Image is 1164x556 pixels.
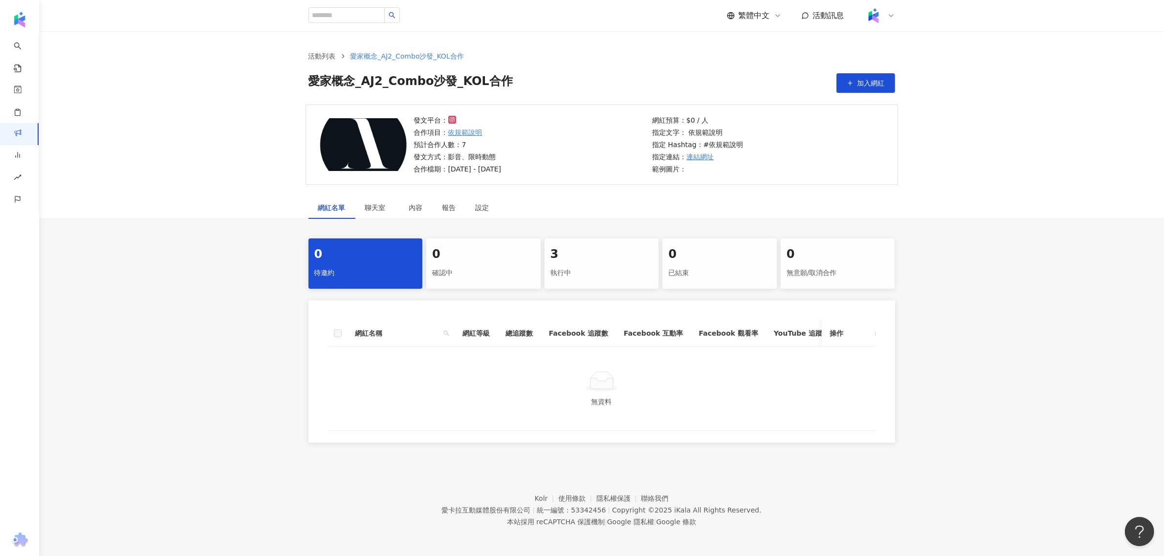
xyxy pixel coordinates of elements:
[1125,517,1154,546] iframe: Help Scout Beacon - Open
[766,320,837,347] th: YouTube 追蹤數
[314,246,417,263] div: 0
[414,115,502,126] p: 發文平台：
[414,164,502,174] p: 合作檔期：[DATE] - [DATE]
[864,6,883,25] img: Kolr%20app%20icon%20%281%29.png
[307,51,338,62] a: 活動列表
[787,265,889,281] div: 無意願/取消合作
[365,204,390,211] span: 聊天室
[389,12,395,19] span: search
[605,518,607,526] span: |
[414,127,502,138] p: 合作項目：
[739,10,770,21] span: 繁體中文
[318,202,346,213] div: 網紅名單
[813,11,844,20] span: 活動訊息
[668,265,771,281] div: 已結束
[443,330,449,336] span: search
[691,320,766,347] th: Facebook 觀看率
[652,164,743,174] p: 範例圖片：
[822,320,876,347] th: 操作
[616,320,691,347] th: Facebook 互動率
[316,118,411,171] img: 依規範說明
[641,494,668,502] a: 聯絡我們
[448,127,483,138] a: 依規範說明
[432,265,535,281] div: 確認中
[550,265,653,281] div: 執行中
[541,320,616,347] th: Facebook 追蹤數
[674,506,691,514] a: iKala
[686,151,714,162] a: 連結網址
[656,518,696,526] a: Google 條款
[668,246,771,263] div: 0
[442,202,456,213] div: 報告
[652,115,743,126] p: 網紅預算：$0 / 人
[351,52,464,60] span: 愛家概念_AJ2_Combo沙發_KOL合作
[652,139,743,150] p: 指定 Hashtag：
[703,139,744,150] p: #依規範說明
[432,246,535,263] div: 0
[14,35,33,73] a: search
[12,12,27,27] img: logo icon
[550,246,653,263] div: 3
[558,494,596,502] a: 使用條款
[10,533,29,548] img: chrome extension
[857,79,885,87] span: 加入網紅
[314,265,417,281] div: 待邀約
[507,516,696,528] span: 本站採用 reCAPTCHA 保護機制
[498,320,541,347] th: 總追蹤數
[787,246,889,263] div: 0
[607,518,654,526] a: Google 隱私權
[532,506,535,514] span: |
[355,328,439,339] span: 網紅名稱
[409,202,423,213] div: 內容
[14,168,22,190] span: rise
[535,494,558,502] a: Kolr
[476,202,489,213] div: 設定
[596,494,641,502] a: 隱私權保護
[612,506,761,514] div: Copyright © 2025 All Rights Reserved.
[441,506,530,514] div: 愛卡拉互動媒體股份有限公司
[652,127,743,138] p: 指定文字： 依規範說明
[836,73,895,93] button: 加入網紅
[654,518,657,526] span: |
[455,320,498,347] th: 網紅等級
[652,151,743,162] p: 指定連結：
[414,151,502,162] p: 發文方式：影音、限時動態
[340,396,864,407] div: 無資料
[441,326,451,341] span: search
[537,506,606,514] div: 統一編號：53342456
[414,139,502,150] p: 預計合作人數：7
[308,73,513,93] span: 愛家概念_AJ2_Combo沙發_KOL合作
[608,506,610,514] span: |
